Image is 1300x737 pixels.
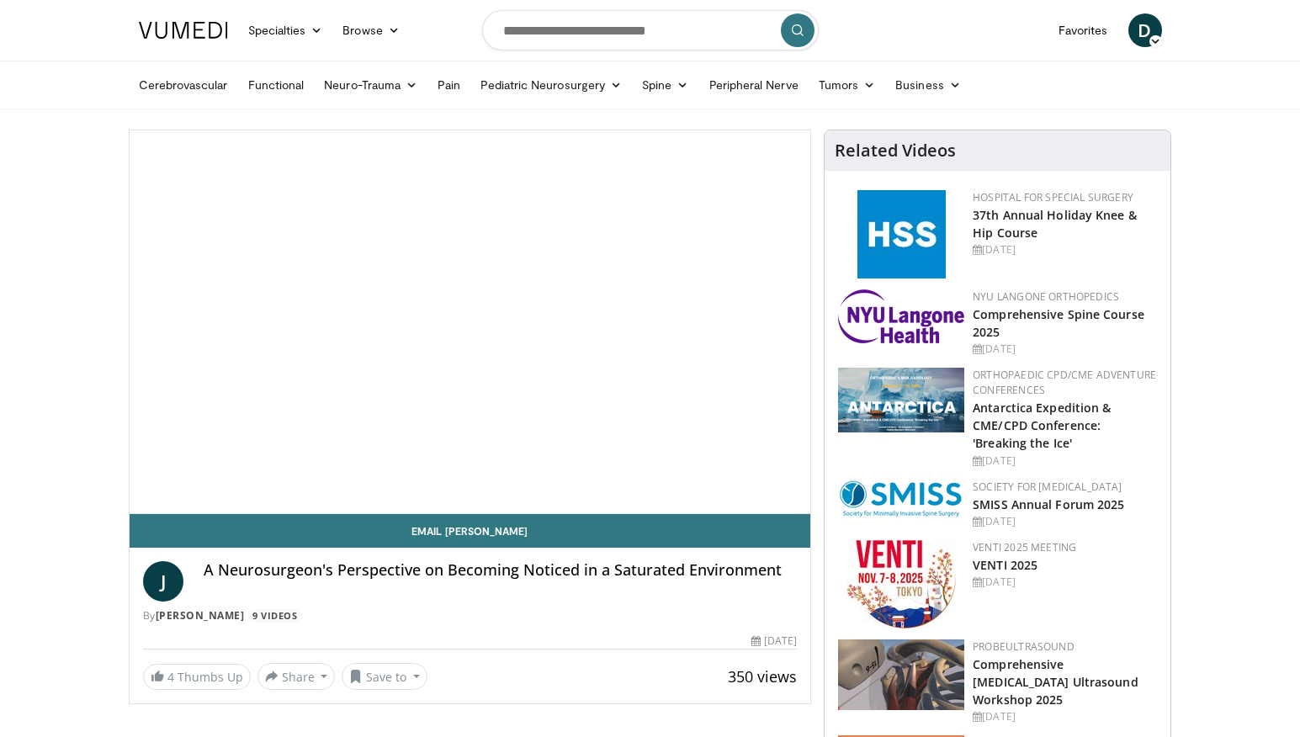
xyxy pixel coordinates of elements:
[973,639,1074,654] a: Probeultrasound
[973,557,1037,573] a: VENTI 2025
[470,68,632,102] a: Pediatric Neurosurgery
[1048,13,1118,47] a: Favorites
[167,669,174,685] span: 4
[835,141,956,161] h4: Related Videos
[838,480,964,518] img: 59788bfb-0650-4895-ace0-e0bf6b39cdae.png.150x105_q85_autocrop_double_scale_upscale_version-0.2.png
[247,609,303,623] a: 9 Videos
[973,453,1157,469] div: [DATE]
[257,663,336,690] button: Share
[973,514,1157,529] div: [DATE]
[838,289,964,343] img: 196d80fa-0fd9-4c83-87ed-3e4f30779ad7.png.150x105_q85_autocrop_double_scale_upscale_version-0.2.png
[973,190,1133,204] a: Hospital for Special Surgery
[973,656,1138,708] a: Comprehensive [MEDICAL_DATA] Ultrasound Workshop 2025
[143,561,183,602] a: J
[973,575,1157,590] div: [DATE]
[139,22,228,39] img: VuMedi Logo
[314,68,427,102] a: Neuro-Trauma
[973,540,1076,554] a: VENTI 2025 Meeting
[1128,13,1162,47] a: D
[204,561,798,580] h4: A Neurosurgeon's Perspective on Becoming Noticed in a Saturated Environment
[130,130,811,514] video-js: Video Player
[973,289,1119,304] a: NYU Langone Orthopedics
[973,207,1137,241] a: 37th Annual Holiday Knee & Hip Course
[973,709,1157,724] div: [DATE]
[632,68,698,102] a: Spine
[238,13,333,47] a: Specialties
[857,190,946,278] img: f5c2b4a9-8f32-47da-86a2-cd262eba5885.gif.150x105_q85_autocrop_double_scale_upscale_version-0.2.jpg
[973,400,1111,451] a: Antarctica Expedition & CME/CPD Conference: 'Breaking the Ice'
[973,368,1156,397] a: Orthopaedic CPD/CME Adventure Conferences
[846,540,956,628] img: 60b07d42-b416-4309-bbc5-bc4062acd8fe.jpg.150x105_q85_autocrop_double_scale_upscale_version-0.2.jpg
[973,496,1124,512] a: SMISS Annual Forum 2025
[130,514,811,548] a: Email [PERSON_NAME]
[427,68,470,102] a: Pain
[143,608,798,623] div: By
[809,68,886,102] a: Tumors
[342,663,427,690] button: Save to
[143,664,251,690] a: 4 Thumbs Up
[973,342,1157,357] div: [DATE]
[973,480,1122,494] a: Society for [MEDICAL_DATA]
[332,13,410,47] a: Browse
[838,368,964,432] img: 923097bc-eeff-4ced-9ace-206d74fb6c4c.png.150x105_q85_autocrop_double_scale_upscale_version-0.2.png
[728,666,797,687] span: 350 views
[238,68,315,102] a: Functional
[482,10,819,50] input: Search topics, interventions
[156,608,245,623] a: [PERSON_NAME]
[699,68,809,102] a: Peripheral Nerve
[751,634,797,649] div: [DATE]
[838,639,964,710] img: cda103ef-3d06-4b27-86e1-e0dffda84a25.jpg.150x105_q85_autocrop_double_scale_upscale_version-0.2.jpg
[885,68,971,102] a: Business
[973,306,1144,340] a: Comprehensive Spine Course 2025
[129,68,238,102] a: Cerebrovascular
[973,242,1157,257] div: [DATE]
